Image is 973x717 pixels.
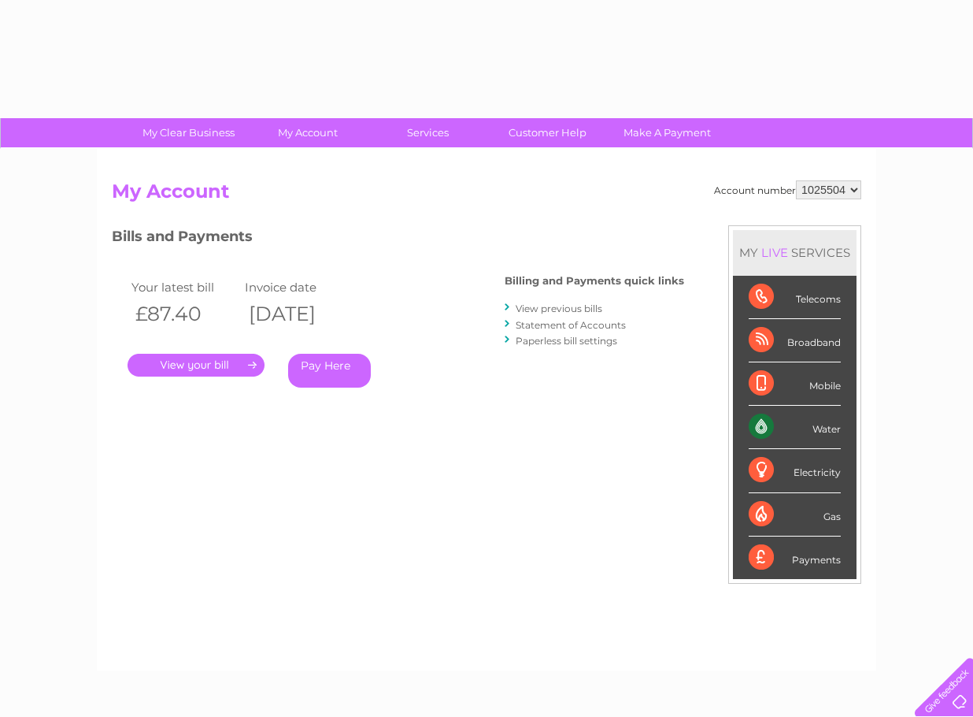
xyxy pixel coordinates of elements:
[758,245,791,260] div: LIVE
[128,298,241,330] th: £87.40
[516,335,617,347] a: Paperless bill settings
[124,118,253,147] a: My Clear Business
[505,275,684,287] h4: Billing and Payments quick links
[128,354,265,377] a: .
[749,319,841,362] div: Broadband
[112,225,684,253] h3: Bills and Payments
[241,298,354,330] th: [DATE]
[714,180,861,199] div: Account number
[363,118,493,147] a: Services
[749,276,841,319] div: Telecoms
[112,180,861,210] h2: My Account
[241,277,354,298] td: Invoice date
[749,362,841,406] div: Mobile
[733,230,856,275] div: MY SERVICES
[749,406,841,449] div: Water
[749,537,841,579] div: Payments
[483,118,612,147] a: Customer Help
[516,319,626,331] a: Statement of Accounts
[749,493,841,537] div: Gas
[516,303,602,314] a: View previous bills
[128,277,241,298] td: Your latest bill
[288,354,371,388] a: Pay Here
[602,118,732,147] a: Make A Payment
[749,449,841,492] div: Electricity
[243,118,373,147] a: My Account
